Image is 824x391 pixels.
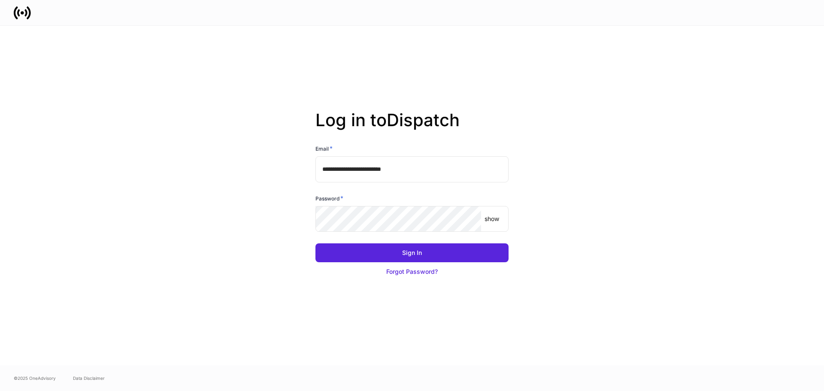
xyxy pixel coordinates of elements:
a: Data Disclaimer [73,375,105,382]
h6: Password [315,194,343,203]
div: Sign In [402,249,422,257]
button: Forgot Password? [315,262,509,281]
button: Sign In [315,243,509,262]
div: Forgot Password? [386,267,438,276]
p: show [485,215,499,223]
h2: Log in to Dispatch [315,110,509,144]
span: © 2025 OneAdvisory [14,375,56,382]
h6: Email [315,144,333,153]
